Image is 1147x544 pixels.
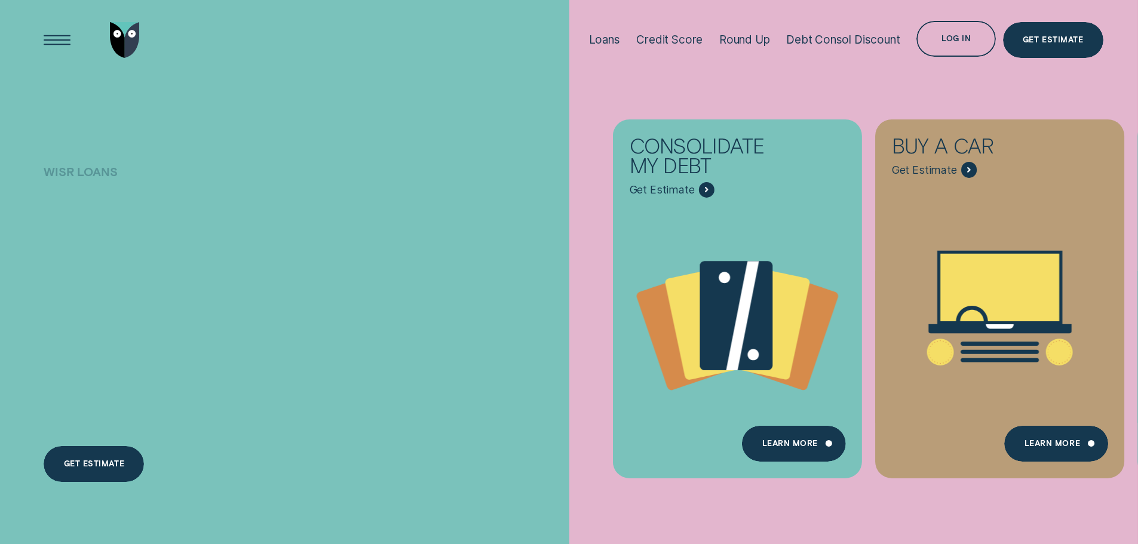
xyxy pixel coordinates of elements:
[742,426,845,462] a: Learn more
[219,265,346,321] div: that
[630,183,695,196] span: Get Estimate
[44,403,349,446] p: We could all use a hand from time to time. Find out how Wisr loans can support you.
[589,33,620,47] div: Loans
[44,265,205,321] div: stuff
[892,164,957,177] span: Get Estimate
[110,22,140,58] img: Wisr
[44,446,144,482] a: Get estimate
[719,33,770,47] div: Round Up
[892,136,1051,162] div: Buy a car
[630,136,789,182] div: Consolidate my debt
[1003,22,1103,58] a: Get Estimate
[44,183,349,350] h4: For the stuff that can't wait
[44,321,195,376] div: can't
[916,21,996,57] button: Log in
[44,210,151,265] div: For
[1004,426,1108,462] a: Learn More
[39,22,75,58] button: Open Menu
[164,210,263,265] div: the
[636,33,703,47] div: Credit Score
[44,165,349,201] h1: Wisr loans
[786,33,900,47] div: Debt Consol Discount
[209,321,331,376] div: wait
[875,119,1124,468] a: Buy a car - Learn more
[613,119,862,468] a: Consolidate my debt - Learn more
